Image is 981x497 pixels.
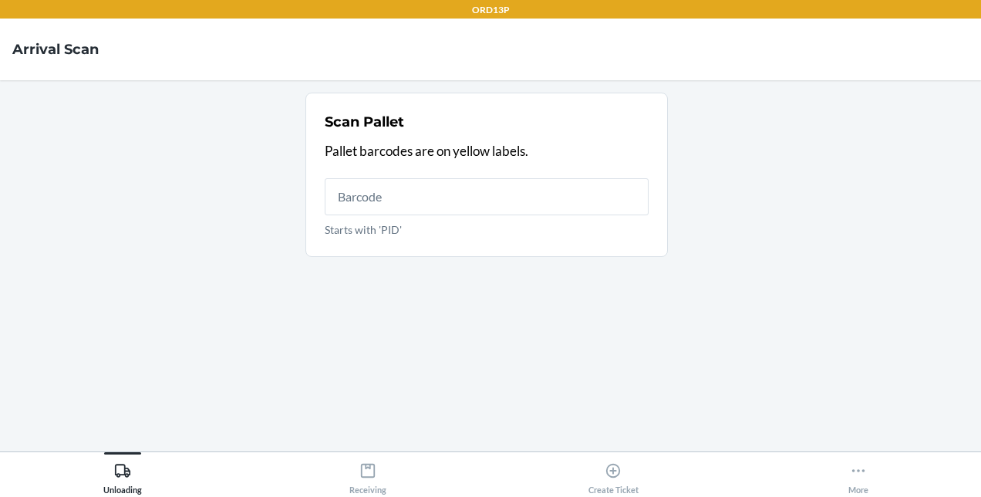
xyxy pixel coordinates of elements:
[736,452,981,495] button: More
[490,452,736,495] button: Create Ticket
[349,456,386,495] div: Receiving
[325,178,649,215] input: Starts with 'PID'
[325,141,649,161] p: Pallet barcodes are on yellow labels.
[103,456,142,495] div: Unloading
[472,3,510,17] p: ORD13P
[848,456,868,495] div: More
[12,39,99,59] h4: Arrival Scan
[245,452,490,495] button: Receiving
[325,112,404,132] h2: Scan Pallet
[588,456,639,495] div: Create Ticket
[325,221,649,238] p: Starts with 'PID'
